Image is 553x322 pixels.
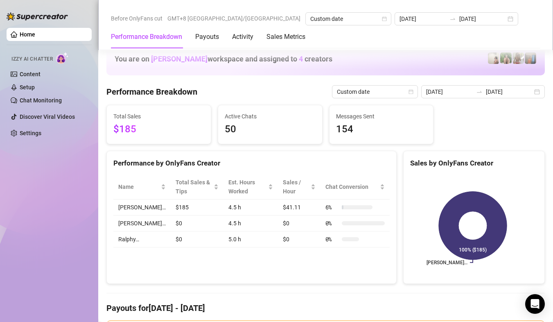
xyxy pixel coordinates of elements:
span: Custom date [337,86,413,98]
td: $0 [278,215,321,231]
span: to [449,16,456,22]
span: GMT+8 [GEOGRAPHIC_DATA]/[GEOGRAPHIC_DATA] [167,12,300,25]
th: Total Sales & Tips [171,175,223,200]
input: End date [486,87,533,96]
h1: You are on workspace and assigned to creators [115,54,332,63]
td: $0 [171,231,223,247]
span: Custom date [310,13,386,25]
a: Chat Monitoring [20,97,62,104]
td: 5.0 h [223,231,278,247]
td: $41.11 [278,200,321,215]
td: $185 [171,200,223,215]
span: swap-right [476,88,483,95]
img: AI Chatter [56,52,69,64]
span: Sales / Hour [283,178,309,196]
h4: Performance Breakdown [106,86,197,98]
a: Setup [20,84,35,91]
span: Total Sales & Tips [176,178,212,196]
input: End date [459,14,506,23]
td: [PERSON_NAME]… [113,200,171,215]
div: Sales Metrics [266,32,305,42]
span: 0 % [325,219,339,228]
span: Before OnlyFans cut [111,12,163,25]
th: Name [113,175,171,200]
img: Nathaniel [500,52,512,64]
img: Ralphy [488,52,499,64]
span: [PERSON_NAME] [151,54,208,63]
img: logo-BBDzfeDw.svg [7,12,68,20]
a: Discover Viral Videos [20,113,75,120]
span: $185 [113,122,204,137]
text: [PERSON_NAME]… [427,260,467,266]
div: Performance by OnlyFans Creator [113,158,390,169]
span: 154 [336,122,427,137]
div: Activity [232,32,253,42]
div: Open Intercom Messenger [525,294,545,314]
a: Content [20,71,41,77]
div: Sales by OnlyFans Creator [410,158,538,169]
div: Est. Hours Worked [228,178,266,196]
td: $0 [278,231,321,247]
div: Payouts [195,32,219,42]
span: 50 [225,122,316,137]
span: Name [118,182,159,191]
span: Active Chats [225,112,316,121]
span: Chat Conversion [325,182,378,191]
input: Start date [426,87,473,96]
span: Total Sales [113,112,204,121]
td: Ralphy… [113,231,171,247]
span: swap-right [449,16,456,22]
th: Chat Conversion [321,175,390,200]
span: 6 % [325,203,339,212]
span: to [476,88,483,95]
span: calendar [382,16,387,21]
span: 4 [299,54,303,63]
td: [PERSON_NAME]… [113,215,171,231]
div: Performance Breakdown [111,32,182,42]
th: Sales / Hour [278,175,321,200]
span: Izzy AI Chatter [11,55,53,63]
input: Start date [400,14,446,23]
img: Nathaniel [512,52,524,64]
td: 4.5 h [223,215,278,231]
span: 0 % [325,235,339,244]
span: calendar [409,89,413,94]
a: Settings [20,130,41,136]
td: $0 [171,215,223,231]
img: Wayne [525,52,536,64]
a: Home [20,31,35,38]
td: 4.5 h [223,200,278,215]
h4: Payouts for [DATE] - [DATE] [106,302,545,314]
span: Messages Sent [336,112,427,121]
